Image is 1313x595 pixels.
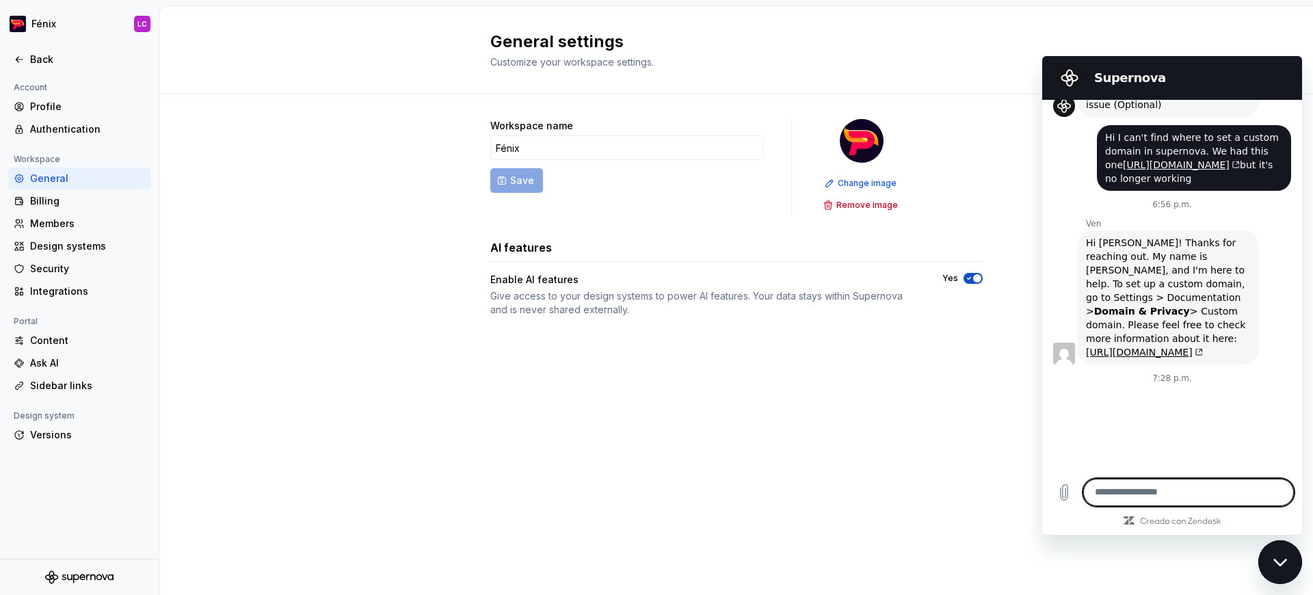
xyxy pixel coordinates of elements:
[30,217,145,230] div: Members
[8,235,150,257] a: Design systems
[30,285,145,298] div: Integrations
[8,375,150,397] a: Sidebar links
[838,178,897,189] span: Change image
[490,31,966,53] h2: General settings
[8,79,53,96] div: Account
[819,196,904,215] button: Remove image
[8,96,150,118] a: Profile
[30,53,145,66] div: Back
[8,424,150,446] a: Versions
[30,334,145,347] div: Content
[942,273,958,284] label: Yes
[30,428,145,442] div: Versions
[490,119,573,133] label: Workspace name
[490,273,918,287] div: Enable AI features
[490,289,918,317] div: Give access to your design systems to power AI features. Your data stays within Supernova and is ...
[8,49,150,70] a: Back
[8,330,150,352] a: Content
[30,239,145,253] div: Design systems
[840,119,884,163] img: c22002f0-c20a-4db5-8808-0be8483c155a.png
[8,190,150,212] a: Billing
[30,100,145,114] div: Profile
[30,122,145,136] div: Authentication
[8,313,43,330] div: Portal
[30,172,145,185] div: General
[836,200,898,211] span: Remove image
[490,56,654,68] span: Customize your workspace settings.
[821,174,903,193] button: Change image
[8,258,150,280] a: Security
[8,280,150,302] a: Integrations
[8,352,150,374] a: Ask AI
[10,16,26,32] img: c22002f0-c20a-4db5-8808-0be8483c155a.png
[8,408,80,424] div: Design system
[30,262,145,276] div: Security
[137,18,147,29] div: LC
[1258,540,1302,584] iframe: Botón para iniciar la ventana de mensajería, conversación en curso
[31,17,56,31] div: Fénix
[30,194,145,208] div: Billing
[1042,56,1302,535] iframe: Ventana de mensajería
[8,118,150,140] a: Authentication
[30,379,145,393] div: Sidebar links
[8,213,150,235] a: Members
[3,9,156,39] button: FénixLC
[490,239,552,256] h3: AI features
[8,168,150,189] a: General
[45,570,114,584] svg: Supernova Logo
[8,151,66,168] div: Workspace
[30,356,145,370] div: Ask AI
